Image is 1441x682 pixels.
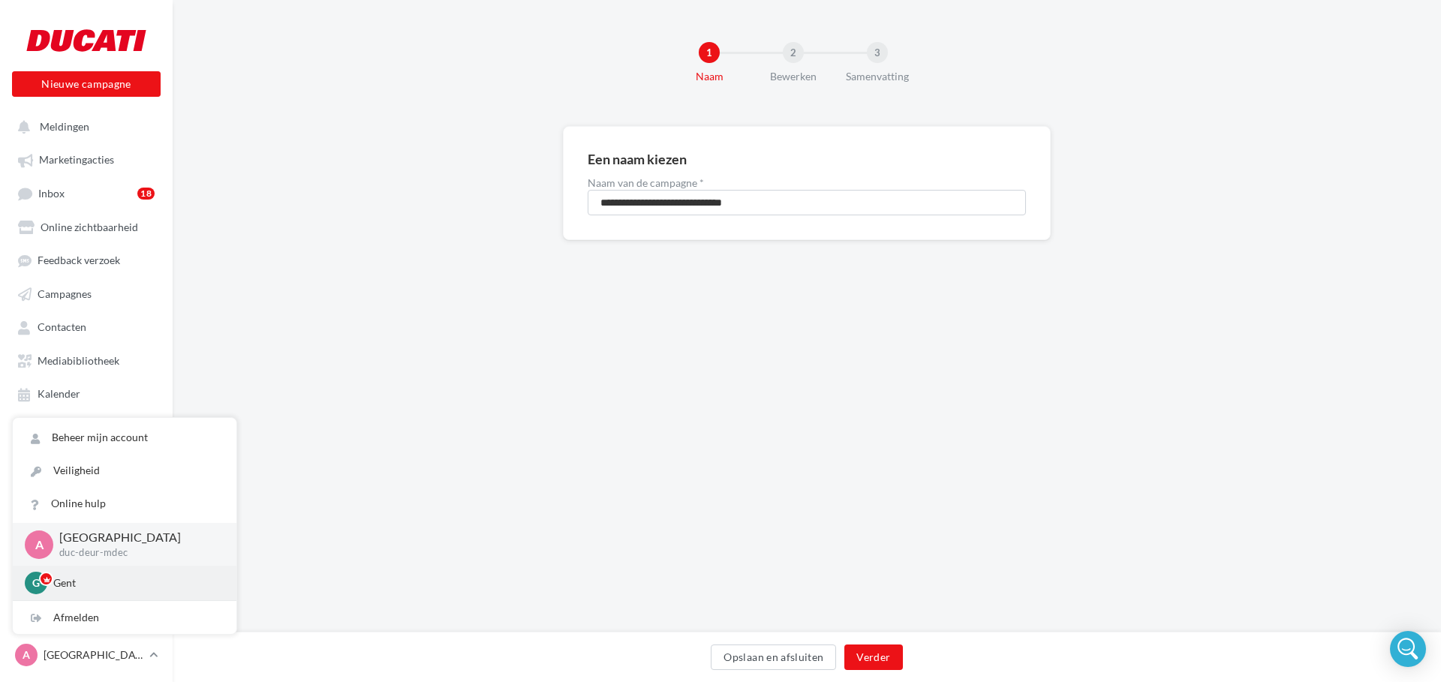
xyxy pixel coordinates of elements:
[12,71,161,97] button: Nieuwe campagne
[1390,631,1426,667] div: Open Intercom Messenger
[9,280,164,307] a: Campagnes
[40,120,89,133] span: Meldingen
[829,69,925,84] div: Samenvatting
[39,154,114,167] span: Marketingacties
[59,546,212,560] p: duc-deur-mdec
[9,347,164,374] a: Mediabibliotheek
[844,644,902,670] button: Verder
[53,575,218,590] p: Gent
[137,188,155,200] div: 18
[588,152,687,166] div: Een naam kiezen
[711,644,836,670] button: Opslaan en afsluiten
[38,321,86,334] span: Contacten
[9,113,158,140] button: Meldingen
[38,354,119,367] span: Mediabibliotheek
[867,42,888,63] div: 3
[38,388,80,401] span: Kalender
[9,213,164,240] a: Online zichtbaarheid
[13,454,236,487] a: Veiligheid
[32,575,40,590] span: G
[9,146,164,173] a: Marketingacties
[38,254,120,267] span: Feedback verzoek
[783,42,804,63] div: 2
[23,647,30,662] span: A
[13,601,236,634] div: Afmelden
[44,647,143,662] p: [GEOGRAPHIC_DATA]
[9,380,164,407] a: Kalender
[699,42,720,63] div: 1
[13,421,236,454] a: Beheer mijn account
[588,178,1026,188] label: Naam van de campagne *
[38,287,92,300] span: Campagnes
[661,69,757,84] div: Naam
[38,187,65,200] span: Inbox
[9,313,164,340] a: Contacten
[13,487,236,520] a: Online hulp
[9,179,164,207] a: Inbox18
[35,536,44,553] span: A
[59,529,212,546] p: [GEOGRAPHIC_DATA]
[745,69,841,84] div: Bewerken
[12,641,161,669] a: A [GEOGRAPHIC_DATA]
[41,221,138,233] span: Online zichtbaarheid
[9,246,164,273] a: Feedback verzoek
